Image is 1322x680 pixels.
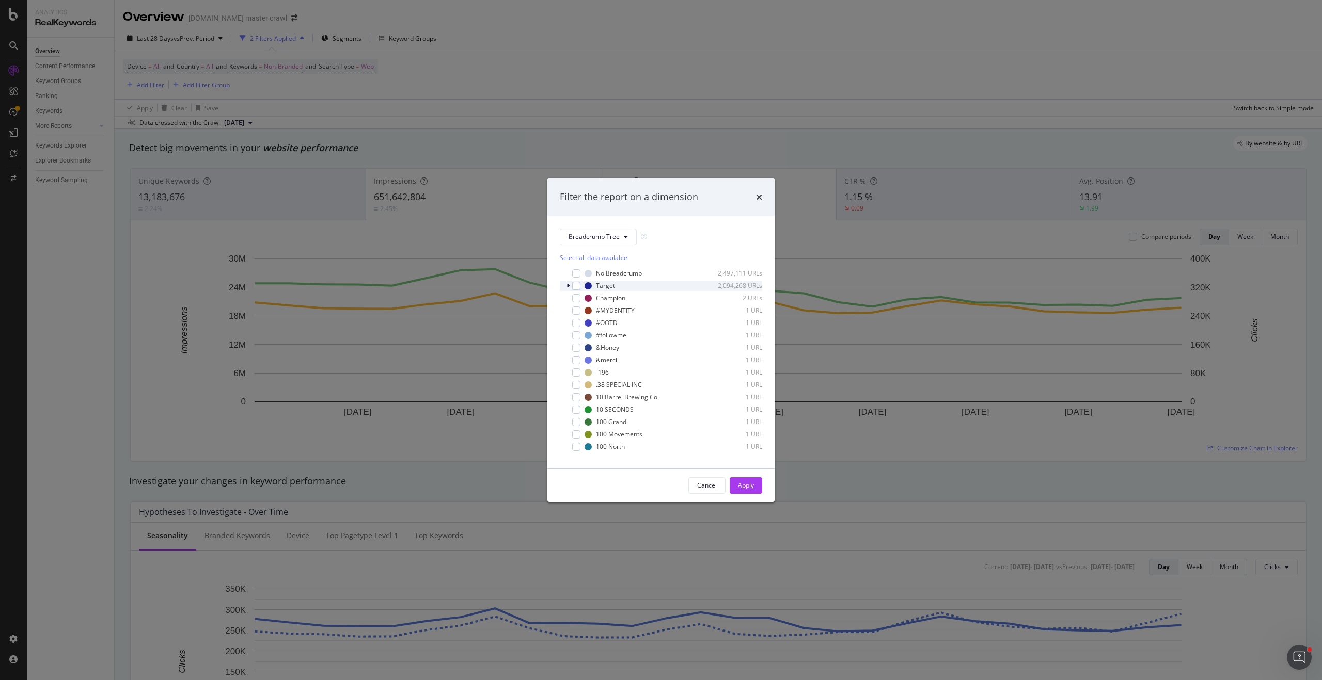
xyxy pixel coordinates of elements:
[712,343,762,352] div: 1 URL
[738,481,754,490] div: Apply
[596,331,626,339] div: #followme
[560,229,637,245] button: Breadcrumb Tree
[756,190,762,204] div: times
[1287,645,1312,670] iframe: Intercom live chat
[712,442,762,451] div: 1 URL
[596,318,618,327] div: #OOTD
[712,269,762,278] div: 2,497,111 URLs
[712,355,762,364] div: 1 URL
[688,477,726,494] button: Cancel
[596,430,642,439] div: 100 Movements
[712,306,762,315] div: 1 URL
[596,294,625,302] div: Champion
[730,477,762,494] button: Apply
[712,417,762,426] div: 1 URL
[712,405,762,414] div: 1 URL
[712,281,762,290] div: 2,094,268 URLs
[712,294,762,302] div: 2 URLs
[596,269,642,278] div: No Breadcrumb
[596,417,626,426] div: 100 Grand
[712,318,762,327] div: 1 URL
[560,253,762,262] div: Select all data available
[596,380,642,389] div: .38 SPECIAL INC
[712,368,762,377] div: 1 URL
[712,380,762,389] div: 1 URL
[697,481,717,490] div: Cancel
[596,306,635,315] div: #MYDENTITY
[596,393,659,401] div: 10 Barrel Brewing Co.
[596,281,615,290] div: Target
[596,442,625,451] div: 100 North
[547,178,775,502] div: modal
[712,331,762,339] div: 1 URL
[596,405,634,414] div: 10 SECONDS
[596,368,609,377] div: -196
[560,190,698,204] div: Filter the report on a dimension
[712,430,762,439] div: 1 URL
[712,393,762,401] div: 1 URL
[596,343,619,352] div: &Honey
[569,232,620,241] span: Breadcrumb Tree
[596,355,617,364] div: &merci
